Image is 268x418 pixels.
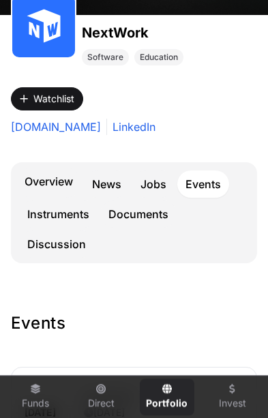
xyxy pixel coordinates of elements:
[132,170,175,198] a: Jobs
[106,119,155,135] a: LinkedIn
[140,52,178,63] span: Education
[19,200,98,228] a: Instruments
[100,200,177,228] a: Documents
[74,378,128,415] a: Direct
[177,170,229,198] a: Events
[84,170,130,198] a: News
[11,119,101,135] a: [DOMAIN_NAME]
[140,378,194,415] a: Portfolio
[8,378,63,415] a: Funds
[82,23,183,42] h1: NextWork
[200,353,268,418] iframe: Chat Widget
[11,87,83,110] button: Watchlist
[19,230,94,258] a: Discussion
[87,52,123,63] span: Software
[16,168,81,198] a: Overview
[11,312,257,334] h1: Events
[16,168,252,258] nav: Tabs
